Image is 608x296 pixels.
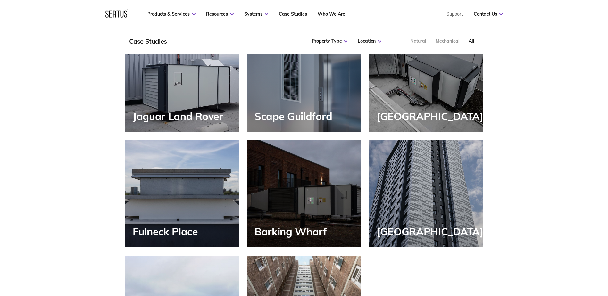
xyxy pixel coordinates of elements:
div: [GEOGRAPHIC_DATA] [377,111,487,122]
a: [GEOGRAPHIC_DATA] [369,25,483,132]
div: Barking Wharf [254,226,330,237]
a: Who We Are [318,11,345,17]
iframe: Chat Widget [493,222,608,296]
a: Products & Services [147,11,196,17]
div: Property Type [312,38,347,45]
a: Contact Us [474,11,503,17]
a: Fulneck Place [125,140,239,247]
div: Natural [410,38,426,45]
div: [GEOGRAPHIC_DATA] [377,226,487,237]
a: Systems [244,11,268,17]
a: Support [446,11,463,17]
div: All [469,38,474,45]
div: Scape Guildford [254,111,335,122]
div: Case Studies [129,37,167,45]
a: Resources [206,11,234,17]
div: Mechanical [436,38,460,45]
a: [GEOGRAPHIC_DATA] [369,140,483,247]
div: Fulneck Place [133,226,201,237]
a: Scape Guildford [247,25,361,132]
div: Jaguar Land Rover [133,111,227,122]
div: Location [358,38,381,45]
a: Case Studies [279,11,307,17]
a: Barking Wharf [247,140,361,247]
a: Jaguar Land Rover [125,25,239,132]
